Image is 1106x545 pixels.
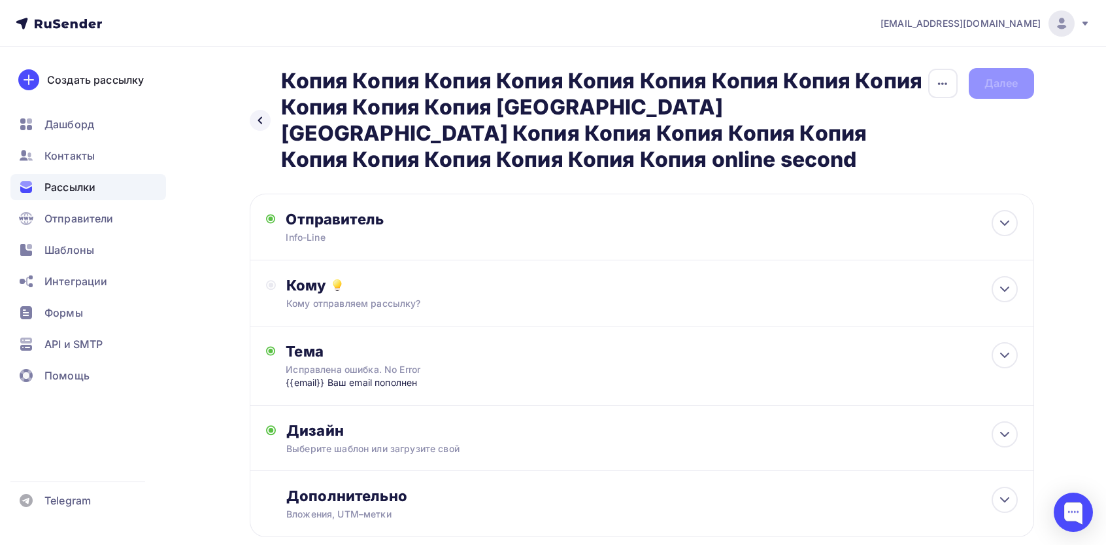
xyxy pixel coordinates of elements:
a: Шаблоны [10,237,166,263]
div: Дополнительно [286,487,1017,505]
div: Кому [286,276,1017,294]
span: Дашборд [44,116,94,132]
span: Формы [44,305,83,321]
a: Дашборд [10,111,166,137]
div: Info-Line [286,231,541,244]
div: Отправитель [286,210,569,228]
div: Исправлена ошибка. No Error [286,363,518,376]
a: Рассылки [10,174,166,200]
div: Создать рассылку [47,72,144,88]
span: API и SMTP [44,336,103,352]
span: Контакты [44,148,95,164]
div: {{email}} Ваш email пополнен [286,376,544,389]
div: Дизайн [286,421,1017,440]
span: Отправители [44,211,114,226]
a: Отправители [10,205,166,232]
span: Интеграции [44,273,107,289]
div: Тема [286,342,544,360]
span: Telegram [44,493,91,508]
div: Вложения, UTM–метки [286,508,945,521]
h2: Копия Копия Копия Копия Копия Копия Копия Копия Копия Копия Копия Копия [GEOGRAPHIC_DATA] [GEOGRA... [281,68,928,173]
span: [EMAIL_ADDRESS][DOMAIN_NAME] [880,17,1041,30]
a: [EMAIL_ADDRESS][DOMAIN_NAME] [880,10,1090,37]
span: Помощь [44,368,90,383]
div: Выберите шаблон или загрузите свой [286,442,945,455]
a: Контакты [10,143,166,169]
span: Рассылки [44,179,95,195]
span: Шаблоны [44,242,94,258]
div: Кому отправляем рассылку? [286,297,945,310]
a: Формы [10,300,166,326]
